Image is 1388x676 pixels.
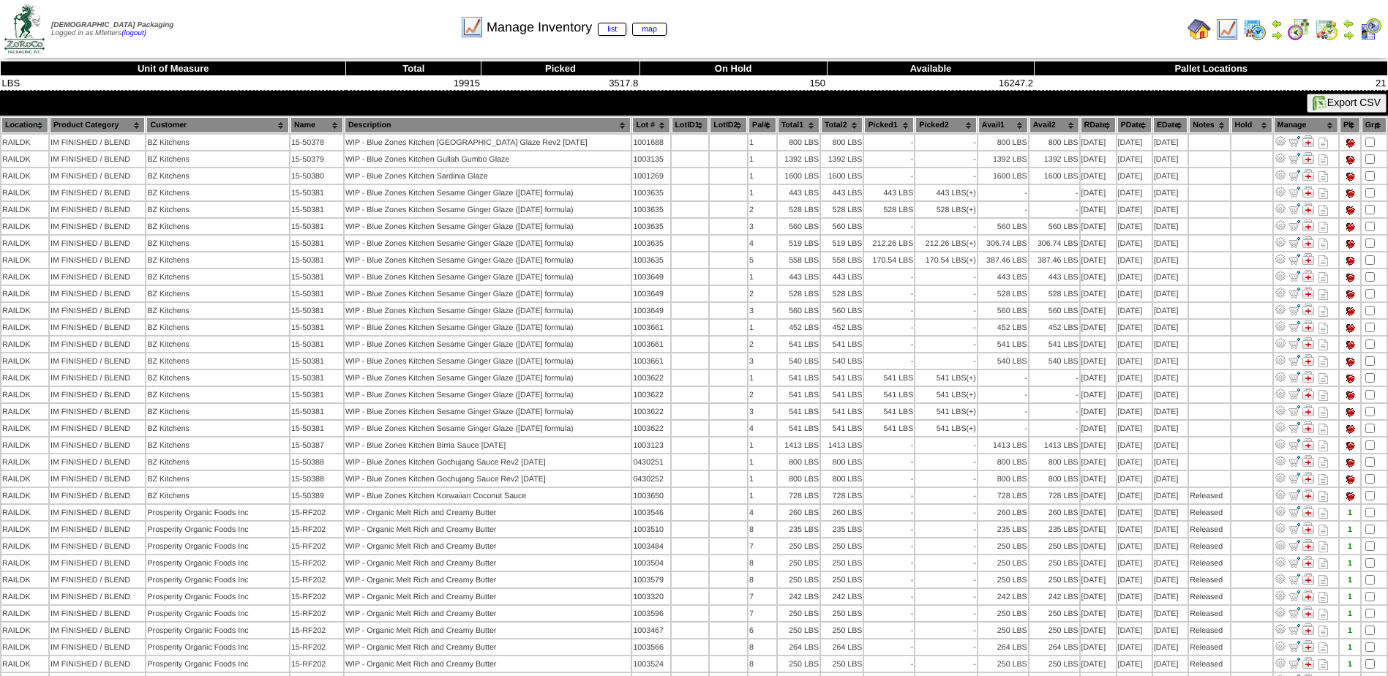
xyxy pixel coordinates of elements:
img: Adjust [1275,152,1286,164]
td: 443 LBS [915,185,977,200]
img: Move [1288,371,1300,383]
img: Manage Hold [1302,438,1314,450]
th: Name [290,117,343,133]
td: [DATE] [1081,168,1116,184]
td: - [1029,202,1079,217]
th: PDate [1117,117,1152,133]
img: Manage Hold [1302,253,1314,265]
img: Manage Hold [1302,489,1314,500]
th: Customer [146,117,288,133]
img: calendarcustomer.gif [1359,18,1382,41]
td: - [864,135,914,150]
td: 1 [749,151,776,167]
th: Unit of Measure [1,61,346,76]
td: 15-50381 [290,252,343,268]
img: home.gif [1188,18,1211,41]
img: Move [1288,186,1300,198]
img: Adjust [1275,135,1286,147]
img: Pallet tie not set [1344,271,1356,283]
img: Move [1288,640,1300,652]
td: RAILDK [1,135,48,150]
img: Adjust [1275,253,1286,265]
img: Pallet tie not set [1344,372,1356,384]
img: Adjust [1275,388,1286,399]
td: BZ Kitchens [146,252,288,268]
td: 1003135 [632,151,669,167]
img: Manage Hold [1302,304,1314,315]
th: Pallet Locations [1035,61,1388,76]
img: Pallet tie not set [1344,406,1356,418]
td: IM FINISHED / BLEND [50,168,146,184]
td: 21 [1035,76,1388,91]
td: 19915 [346,76,481,91]
td: 528 LBS [778,202,819,217]
td: 1392 LBS [821,151,863,167]
img: Move [1288,320,1300,332]
img: Move [1288,522,1300,534]
img: Manage Hold [1302,135,1314,147]
td: WIP - Blue Zones Kitchen Gullah Gumbo Glaze [345,151,631,167]
img: Pallet tie not set [1344,339,1356,350]
td: RAILDK [1,219,48,234]
img: Manage Hold [1302,152,1314,164]
td: 1001688 [632,135,669,150]
td: 15-50380 [290,168,343,184]
td: 443 LBS [778,185,819,200]
img: Adjust [1275,236,1286,248]
td: BZ Kitchens [146,236,288,251]
td: 528 LBS [821,202,863,217]
img: Manage Hold [1302,405,1314,416]
img: Pallet tie not set [1344,490,1356,502]
img: Manage Hold [1302,371,1314,383]
td: 1001269 [632,168,669,184]
img: Manage Hold [1302,219,1314,231]
th: Total1 [778,117,819,133]
th: EDate [1153,117,1188,133]
img: Manage Hold [1302,236,1314,248]
img: Adjust [1275,203,1286,214]
img: Adjust [1275,438,1286,450]
td: [DATE] [1081,219,1116,234]
img: Adjust [1275,506,1286,517]
img: Pallet tie not set [1344,423,1356,435]
img: Pallet tie not set [1344,356,1356,367]
th: Picked1 [864,117,914,133]
td: 560 LBS [778,219,819,234]
img: Pallet tie not set [1344,440,1356,451]
img: Manage Hold [1302,203,1314,214]
img: Adjust [1275,169,1286,181]
img: Manage Hold [1302,455,1314,467]
td: 1600 LBS [778,168,819,184]
img: Adjust [1275,270,1286,282]
td: BZ Kitchens [146,151,288,167]
td: 1 [749,135,776,150]
i: Note [1318,154,1328,165]
td: 2 [749,202,776,217]
td: [DATE] [1081,135,1116,150]
th: Total2 [821,117,863,133]
img: Move [1288,388,1300,399]
img: Manage Hold [1302,506,1314,517]
img: Pallet tie not set [1344,238,1356,249]
td: 15-50379 [290,151,343,167]
img: Move [1288,455,1300,467]
img: Move [1288,253,1300,265]
th: Avail2 [1029,117,1079,133]
td: 1600 LBS [821,168,863,184]
th: Lot # [632,117,669,133]
td: 560 LBS [1029,219,1079,234]
td: [DATE] [1117,135,1152,150]
img: calendarprod.gif [1243,18,1267,41]
td: [DATE] [1117,202,1152,217]
i: Note [1318,222,1328,233]
td: - [915,135,977,150]
img: Manage Hold [1302,337,1314,349]
td: 800 LBS [778,135,819,150]
td: 800 LBS [978,135,1028,150]
img: arrowleft.gif [1343,18,1354,29]
th: Pal# [749,117,776,133]
img: excel.gif [1313,96,1327,110]
img: Manage Hold [1302,640,1314,652]
img: Adjust [1275,657,1286,669]
img: line_graph.gif [460,15,484,39]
